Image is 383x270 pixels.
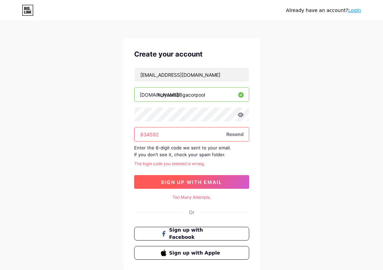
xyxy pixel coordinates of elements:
[286,7,361,14] div: Already have an account?
[169,226,222,241] span: Sign up with Facebook
[134,161,249,167] div: The login code you entered is wrong.
[134,194,249,200] div: Too Many Attempts.
[134,144,249,158] div: Enter the 6-digit code we sent to your email. If you don’t see it, check your spam folder.
[134,246,249,260] button: Sign up with Apple
[134,175,249,189] button: sign up with email
[348,8,361,13] a: Login
[161,179,222,185] span: sign up with email
[169,249,222,257] span: Sign up with Apple
[189,209,194,216] div: Or
[134,49,249,59] div: Create your account
[134,227,249,241] button: Sign up with Facebook
[135,127,249,141] input: Paste login code
[226,131,244,138] span: Resend
[135,88,249,101] input: username
[140,91,180,98] div: [DOMAIN_NAME]/
[135,68,249,82] input: Email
